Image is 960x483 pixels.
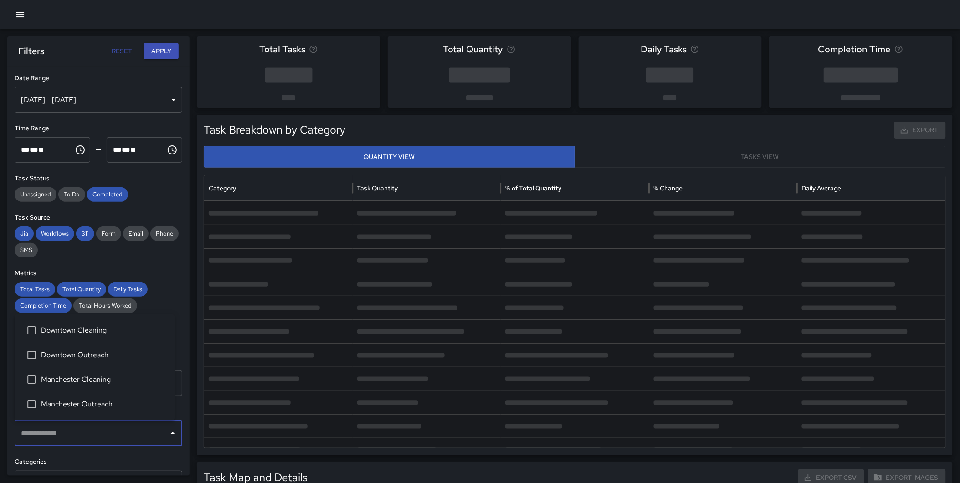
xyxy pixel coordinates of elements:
[894,45,904,54] svg: Average time taken to complete tasks in the selected period, compared to the previous period.
[15,298,72,313] div: Completion Time
[507,45,516,54] svg: Total task quantity in the selected period, compared to the previous period.
[113,146,122,153] span: Hours
[57,282,106,297] div: Total Quantity
[73,298,137,313] div: Total Hours Worked
[15,457,182,467] h6: Categories
[96,226,121,241] div: Form
[87,187,128,202] div: Completed
[15,123,182,134] h6: Time Range
[36,226,74,241] div: Workflows
[150,226,179,241] div: Phone
[163,141,181,159] button: Choose time, selected time is 11:59 PM
[96,229,121,238] span: Form
[15,213,182,223] h6: Task Source
[15,73,182,83] h6: Date Range
[38,146,44,153] span: Meridiem
[690,45,699,54] svg: Average number of tasks per day in the selected period, compared to the previous period.
[57,285,106,294] span: Total Quantity
[15,190,56,199] span: Unassigned
[209,184,236,192] div: Category
[15,187,56,202] div: Unassigned
[166,427,179,440] button: Close
[309,45,318,54] svg: Total number of tasks in the selected period, compared to the previous period.
[15,268,182,278] h6: Metrics
[505,184,561,192] div: % of Total Quantity
[76,229,94,238] span: 311
[15,301,72,310] span: Completion Time
[15,282,55,297] div: Total Tasks
[41,399,167,410] span: Manchester Outreach
[41,374,167,385] span: Manchester Cleaning
[123,226,149,241] div: Email
[123,229,149,238] span: Email
[58,190,85,199] span: To Do
[15,243,38,257] div: SMS
[122,146,130,153] span: Minutes
[818,42,891,57] span: Completion Time
[71,141,89,159] button: Choose time, selected time is 12:00 AM
[87,190,128,199] span: Completed
[15,174,182,184] h6: Task Status
[641,42,687,57] span: Daily Tasks
[357,184,398,192] div: Task Quantity
[654,184,683,192] div: % Change
[21,146,30,153] span: Hours
[150,229,179,238] span: Phone
[204,123,760,137] h5: Task Breakdown by Category
[15,226,34,241] div: Jia
[76,226,94,241] div: 311
[41,325,167,336] span: Downtown Cleaning
[144,43,179,60] button: Apply
[130,146,136,153] span: Meridiem
[15,246,38,255] span: SMS
[443,42,503,57] span: Total Quantity
[41,349,167,360] span: Downtown Outreach
[259,42,305,57] span: Total Tasks
[36,229,74,238] span: Workflows
[108,43,137,60] button: Reset
[108,282,148,297] div: Daily Tasks
[73,301,137,310] span: Total Hours Worked
[58,187,85,202] div: To Do
[802,184,842,192] div: Daily Average
[108,285,148,294] span: Daily Tasks
[15,229,34,238] span: Jia
[15,285,55,294] span: Total Tasks
[18,44,44,58] h6: Filters
[30,146,38,153] span: Minutes
[15,87,182,113] div: [DATE] - [DATE]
